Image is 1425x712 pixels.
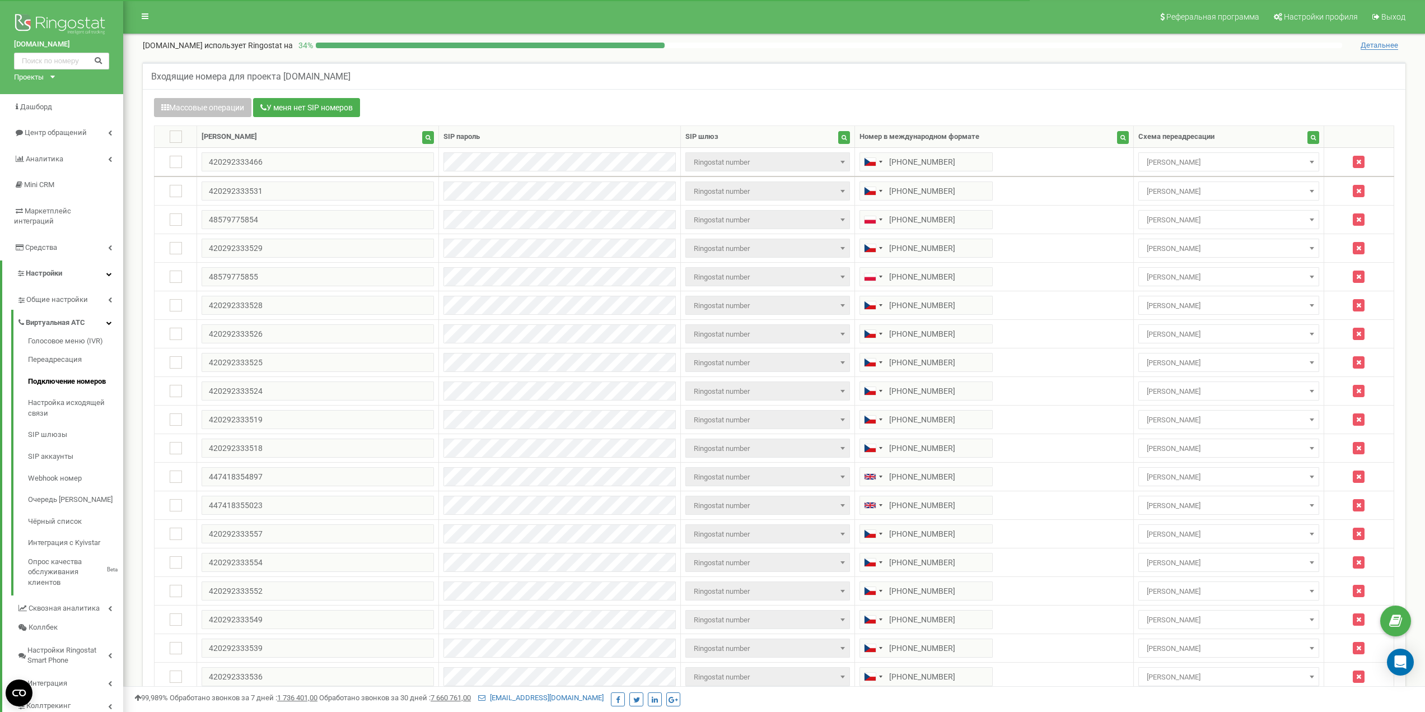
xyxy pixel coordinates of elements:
input: Поиск по номеру [14,53,109,69]
a: Настройки Ringostat Smart Phone [17,637,123,671]
div: Telephone country code [860,611,886,629]
div: Telephone country code [860,268,886,286]
input: 512 345 678 [859,267,993,286]
div: Telephone country code [860,239,886,257]
span: Ringostat number [685,467,850,486]
a: Голосовое меню (IVR) [28,336,123,350]
a: Очередь [PERSON_NAME] [28,489,123,511]
span: Обработано звонков за 30 дней : [319,694,471,702]
a: Webhook номер [28,468,123,490]
div: Telephone country code [860,153,886,171]
span: Andrey Litvinov [1142,355,1315,371]
span: Mini CRM [24,180,54,189]
span: Ringostat number [689,584,846,599]
a: Подключение номеров [28,371,123,393]
span: Ringostat number [685,324,850,343]
input: 07400 123456 [859,467,993,486]
span: Andrey Litvinov [1138,152,1319,171]
span: Ringostat number [685,639,850,658]
span: Настройки Ringostat Smart Phone [27,645,108,666]
a: [EMAIL_ADDRESS][DOMAIN_NAME] [478,694,604,702]
span: Alex Audihoff [1138,239,1319,258]
span: Настройки [26,269,62,277]
div: Telephone country code [860,468,886,486]
input: 601 123 456 [859,410,993,429]
div: Telephone country code [860,211,886,229]
div: Open Intercom Messenger [1387,649,1414,676]
span: Andrey Litvinov [1142,612,1315,628]
span: Маркетплейс интеграций [14,207,71,226]
a: Чёрный список [28,511,123,533]
span: Коллбек [29,622,58,633]
span: Andrey Litvinov [1138,610,1319,629]
input: 601 123 456 [859,610,993,629]
span: Ringostat number [689,212,846,228]
span: Ringostat number [689,384,846,399]
span: Andrey Litvinov [1142,584,1315,599]
span: Ringostat number [685,524,850,543]
span: Настройки профиля [1284,12,1358,21]
span: Выход [1381,12,1405,21]
span: Andrey Litvinov [1138,353,1319,372]
div: Telephone country code [860,496,886,514]
a: Настройка исходящей связи [28,392,123,424]
div: Telephone country code [860,582,886,600]
span: Andrey Litvinov [1138,439,1319,458]
input: 601 123 456 [859,639,993,658]
span: Ringostat number [685,152,850,171]
div: Telephone country code [860,411,886,429]
span: Andrey Litvinov [1138,267,1319,286]
span: Ringostat number [689,555,846,571]
span: 99,989% [134,694,168,702]
span: Andrey Litvinov [1138,467,1319,486]
span: Alex Audihoff [1142,184,1315,199]
span: Andrey Litvinov [1138,639,1319,658]
th: SIP пароль [439,126,681,148]
button: У меня нет SIP номеров [253,98,360,117]
a: Переадресация [28,349,123,371]
button: Open CMP widget [6,680,32,706]
a: SIP аккаунты [28,446,123,468]
input: 601 123 456 [859,182,993,201]
p: 34 % [293,40,316,51]
span: Andrey Litvinov [1142,412,1315,428]
u: 1 736 401,00 [277,694,317,702]
a: Настройки [2,260,123,287]
input: 601 123 456 [859,239,993,258]
span: Andrey Litvinov [1138,581,1319,601]
input: 601 123 456 [859,152,993,171]
input: 601 123 456 [859,324,993,343]
div: SIP шлюз [685,132,718,142]
span: Интеграция [27,678,67,689]
div: Номер в международном формате [859,132,979,142]
span: Ringostat number [685,182,850,201]
span: Ringostat number [685,410,850,429]
span: Ringostat number [689,612,846,628]
span: Andrey Litvinov [1138,524,1319,543]
div: Схема переадресации [1138,132,1214,142]
span: Andrey Litvinov [1142,269,1315,285]
span: Andrey Litvinov [1142,498,1315,514]
span: Andrey Litvinov [1142,298,1315,314]
u: 7 660 761,00 [431,694,471,702]
input: 601 123 456 [859,667,993,686]
span: Andrey Litvinov [1142,155,1315,170]
span: Alex Audihoff [1138,182,1319,201]
input: 601 123 456 [859,581,993,601]
span: Andrey Litvinov [1142,555,1315,571]
input: 07400 123456 [859,496,993,515]
h5: Входящие номера для проекта [DOMAIN_NAME] [151,72,351,82]
div: Telephone country code [860,296,886,314]
img: Ringostat logo [14,11,109,39]
div: Telephone country code [860,439,886,457]
span: Alex Audihoff [1142,241,1315,257]
span: Andrey Litvinov [1138,324,1319,343]
span: Сквозная аналитика [29,603,100,614]
span: Ringostat number [689,527,846,542]
span: Andrey Litvinov [1142,469,1315,485]
div: Telephone country code [860,353,886,371]
input: 601 123 456 [859,353,993,372]
div: Проекты [14,72,44,83]
span: Andrey Litvinov [1142,327,1315,342]
button: Массовые операции [154,98,251,117]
